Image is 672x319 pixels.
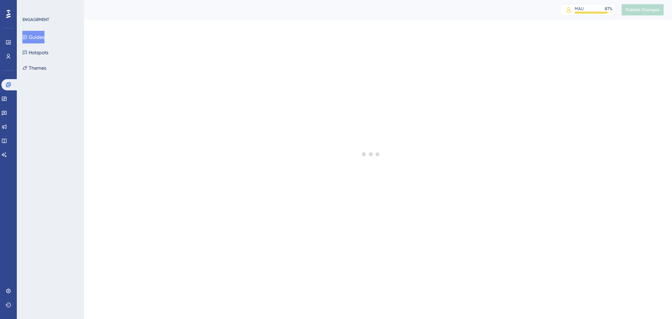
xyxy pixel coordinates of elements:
button: Publish Changes [622,4,664,15]
button: Hotspots [22,46,48,59]
div: ENGAGEMENT [22,17,49,22]
span: Publish Changes [626,7,659,13]
div: 87 % [605,6,612,12]
button: Guides [22,31,44,43]
button: Themes [22,62,46,74]
div: MAU [575,6,584,12]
